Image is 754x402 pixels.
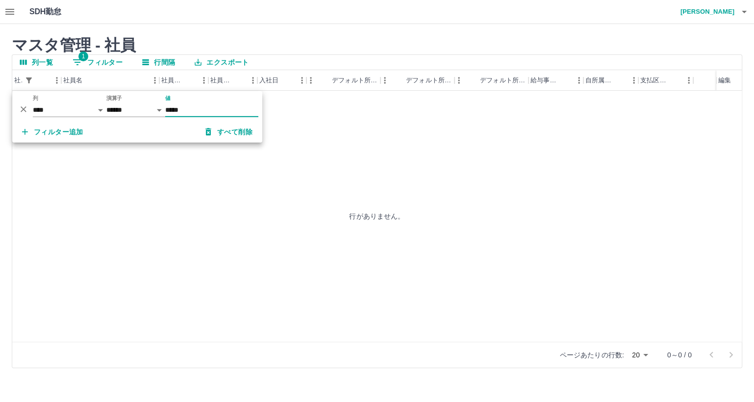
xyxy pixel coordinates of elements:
[12,70,61,91] div: 社員番号
[78,51,88,61] span: 1
[558,74,572,87] button: ソート
[380,70,454,91] div: デフォルト所定終業時刻
[134,55,183,70] button: 行間隔
[259,70,278,91] div: 入社日
[82,74,96,87] button: ソート
[718,70,731,91] div: 編集
[12,55,61,70] button: 列選択
[14,70,22,91] div: 社員番号
[668,74,681,87] button: ソート
[208,70,257,91] div: 社員区分コード
[161,70,183,91] div: 社員区分
[627,73,641,88] button: メニュー
[22,74,36,87] div: 1件のフィルターを適用中
[613,74,627,87] button: ソート
[681,73,696,88] button: メニュー
[716,70,742,91] div: 編集
[12,36,742,54] h2: マスタ管理 - 社員
[332,70,378,91] div: デフォルト所定開始時刻
[454,70,528,91] div: デフォルト所定休憩時間
[667,350,692,360] p: 0～0 / 0
[640,70,668,91] div: 支払区分コード
[392,74,406,87] button: ソート
[257,70,306,91] div: 入社日
[560,350,624,360] p: ページあたりの行数:
[36,74,50,87] button: ソート
[16,101,31,116] button: 削除
[466,74,480,87] button: ソート
[480,70,527,91] div: デフォルト所定休憩時間
[187,55,256,70] button: エクスポート
[572,73,586,88] button: メニュー
[628,348,652,362] div: 20
[585,70,613,91] div: 自所属契約コード
[232,74,246,87] button: ソート
[33,94,38,101] label: 列
[318,74,332,87] button: ソート
[14,123,91,141] button: フィルター追加
[106,94,122,101] label: 演算子
[528,70,583,91] div: 給与事業所コード
[65,55,130,70] button: フィルター表示
[638,70,693,91] div: 支払区分コード
[61,70,159,91] div: 社員名
[159,70,208,91] div: 社員区分
[50,73,64,88] button: メニュー
[278,74,292,87] button: ソート
[148,73,162,88] button: メニュー
[210,70,232,91] div: 社員区分コード
[198,123,260,141] button: すべて削除
[406,70,452,91] div: デフォルト所定終業時刻
[63,70,82,91] div: 社員名
[165,94,171,101] label: 値
[22,74,36,87] button: フィルター表示
[183,74,197,87] button: ソート
[530,70,558,91] div: 給与事業所コード
[306,70,380,91] div: デフォルト所定開始時刻
[583,70,638,91] div: 自所属契約コード
[12,91,742,342] div: 行がありません。
[246,73,260,88] button: メニュー
[295,73,309,88] button: メニュー
[197,73,211,88] button: メニュー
